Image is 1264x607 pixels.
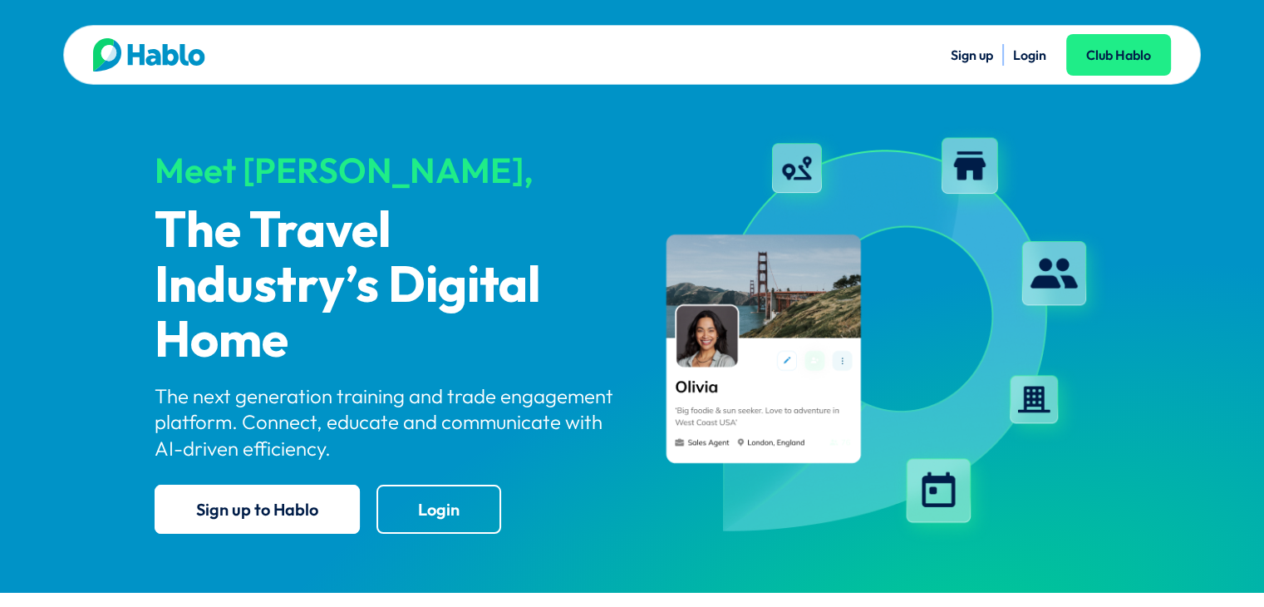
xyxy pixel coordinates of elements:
img: hablo-profile-image [647,124,1110,548]
a: Club Hablo [1066,34,1171,76]
a: Sign up [951,47,993,63]
div: Meet [PERSON_NAME], [155,151,618,190]
img: Hablo logo main 2 [93,38,205,72]
a: Login [1013,47,1046,63]
p: The next generation training and trade engagement platform. Connect, educate and communicate with... [155,383,618,461]
a: Login [376,485,501,534]
p: The Travel Industry’s Digital Home [155,205,618,369]
a: Sign up to Hablo [155,485,360,534]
